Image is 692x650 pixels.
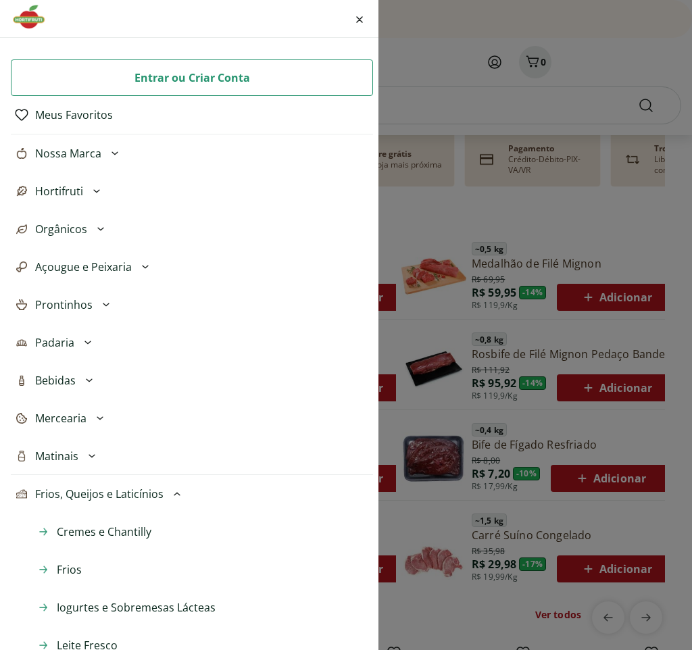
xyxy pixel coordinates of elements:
span: Mercearia [35,410,86,426]
button: Nossa Marca [11,134,373,172]
button: Matinais [11,437,373,475]
span: Entrar ou Criar Conta [134,70,250,86]
button: Fechar menu [351,3,368,35]
a: Iogurtes e Sobremesas Lácteas [35,599,216,616]
button: Frios, Queijos e Laticínios [11,475,373,513]
span: Cremes e Chantilly [57,524,151,540]
span: Matinais [35,448,78,464]
span: Orgânicos [35,221,87,237]
button: Bebidas [11,361,373,399]
button: Açougue e Peixaria [11,248,373,286]
span: Nossa Marca [35,145,101,161]
button: Padaria [11,324,373,361]
a: Frios [35,561,82,578]
a: Cremes e Chantilly [35,524,151,540]
span: Hortifruti [35,183,83,199]
button: Hortifruti [11,172,373,210]
button: Prontinhos [11,286,373,324]
span: Iogurtes e Sobremesas Lácteas [57,599,216,616]
span: Frios [57,561,82,578]
button: Entrar ou Criar Conta [11,59,373,96]
span: Bebidas [35,372,76,389]
span: Prontinhos [35,297,93,313]
span: Padaria [35,334,74,351]
span: Açougue e Peixaria [35,259,132,275]
a: Meus Favoritos [35,107,113,123]
button: Mercearia [11,399,373,437]
img: Hortifruti [11,3,56,30]
button: Orgânicos [11,210,373,248]
span: Frios, Queijos e Laticínios [35,486,164,502]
